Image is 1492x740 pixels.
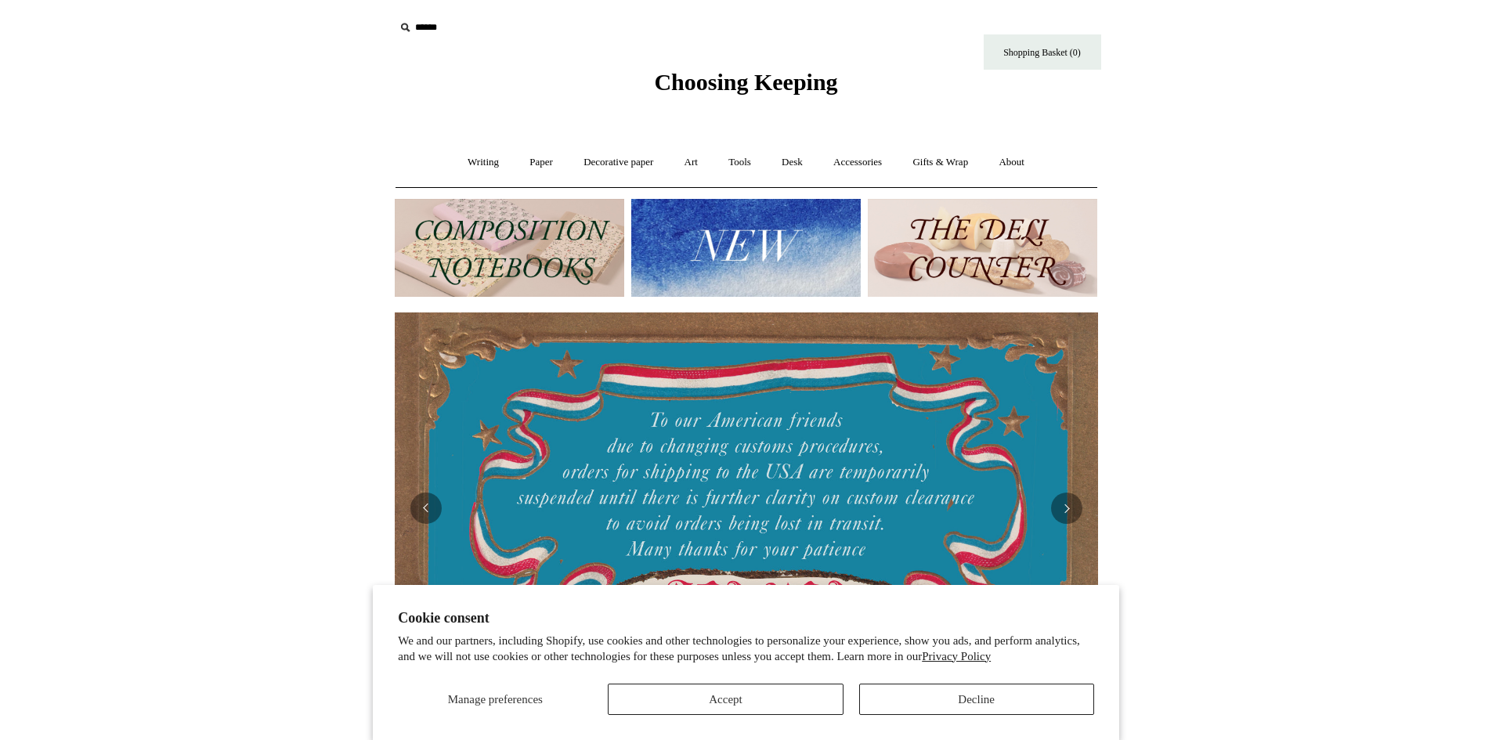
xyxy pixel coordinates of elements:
a: Choosing Keeping [654,81,837,92]
a: About [984,142,1039,183]
img: New.jpg__PID:f73bdf93-380a-4a35-bcfe-7823039498e1 [631,199,861,297]
a: Accessories [819,142,896,183]
img: The Deli Counter [868,199,1097,297]
button: Next [1051,493,1082,524]
a: Gifts & Wrap [898,142,982,183]
a: Privacy Policy [922,650,991,662]
h2: Cookie consent [398,610,1094,626]
img: 202302 Composition ledgers.jpg__PID:69722ee6-fa44-49dd-a067-31375e5d54ec [395,199,624,297]
a: Decorative paper [569,142,667,183]
a: Shopping Basket (0) [984,34,1101,70]
button: Previous [410,493,442,524]
a: Art [670,142,712,183]
button: Accept [608,684,843,715]
p: We and our partners, including Shopify, use cookies and other technologies to personalize your ex... [398,634,1094,664]
img: USA PSA .jpg__PID:33428022-6587-48b7-8b57-d7eefc91f15a [395,312,1098,704]
a: Paper [515,142,567,183]
span: Manage preferences [448,693,543,706]
button: Decline [859,684,1094,715]
a: Desk [768,142,817,183]
a: Tools [714,142,765,183]
button: Manage preferences [398,684,592,715]
span: Choosing Keeping [654,69,837,95]
a: Writing [453,142,513,183]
